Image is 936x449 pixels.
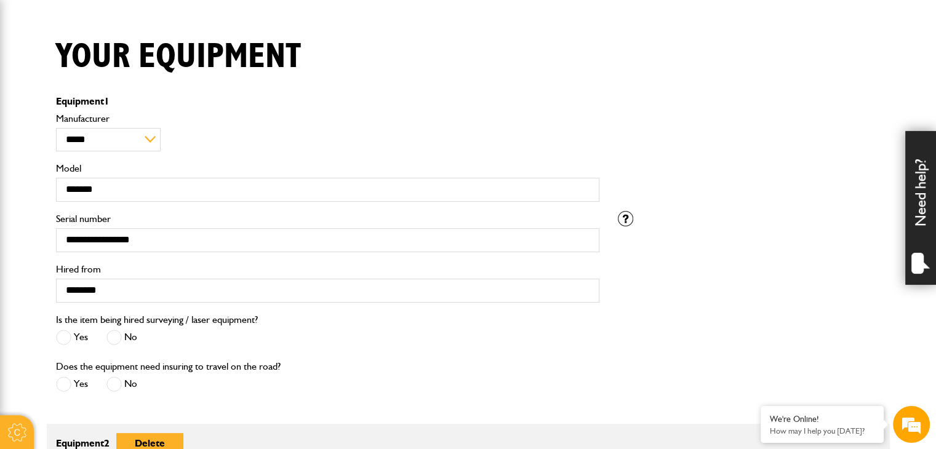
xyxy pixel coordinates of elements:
[104,95,110,107] span: 1
[16,186,225,213] input: Enter your phone number
[56,330,88,345] label: Yes
[56,164,599,173] label: Model
[56,264,599,274] label: Hired from
[106,376,137,392] label: No
[905,131,936,285] div: Need help?
[167,353,223,370] em: Start Chat
[770,414,874,424] div: We're Online!
[56,362,281,372] label: Does the equipment need insuring to travel on the road?
[202,6,231,36] div: Minimize live chat window
[21,68,52,85] img: d_20077148190_company_1631870298795_20077148190
[56,315,258,325] label: Is the item being hired surveying / laser equipment?
[56,114,599,124] label: Manufacturer
[64,69,207,85] div: Chat with us now
[56,376,88,392] label: Yes
[106,330,137,345] label: No
[56,97,599,106] p: Equipment
[104,437,110,449] span: 2
[56,36,301,77] h1: Your equipment
[16,114,225,141] input: Enter your last name
[16,223,225,342] textarea: Type your message and hit 'Enter'
[56,214,599,224] label: Serial number
[16,150,225,177] input: Enter your email address
[770,426,874,435] p: How may I help you today?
